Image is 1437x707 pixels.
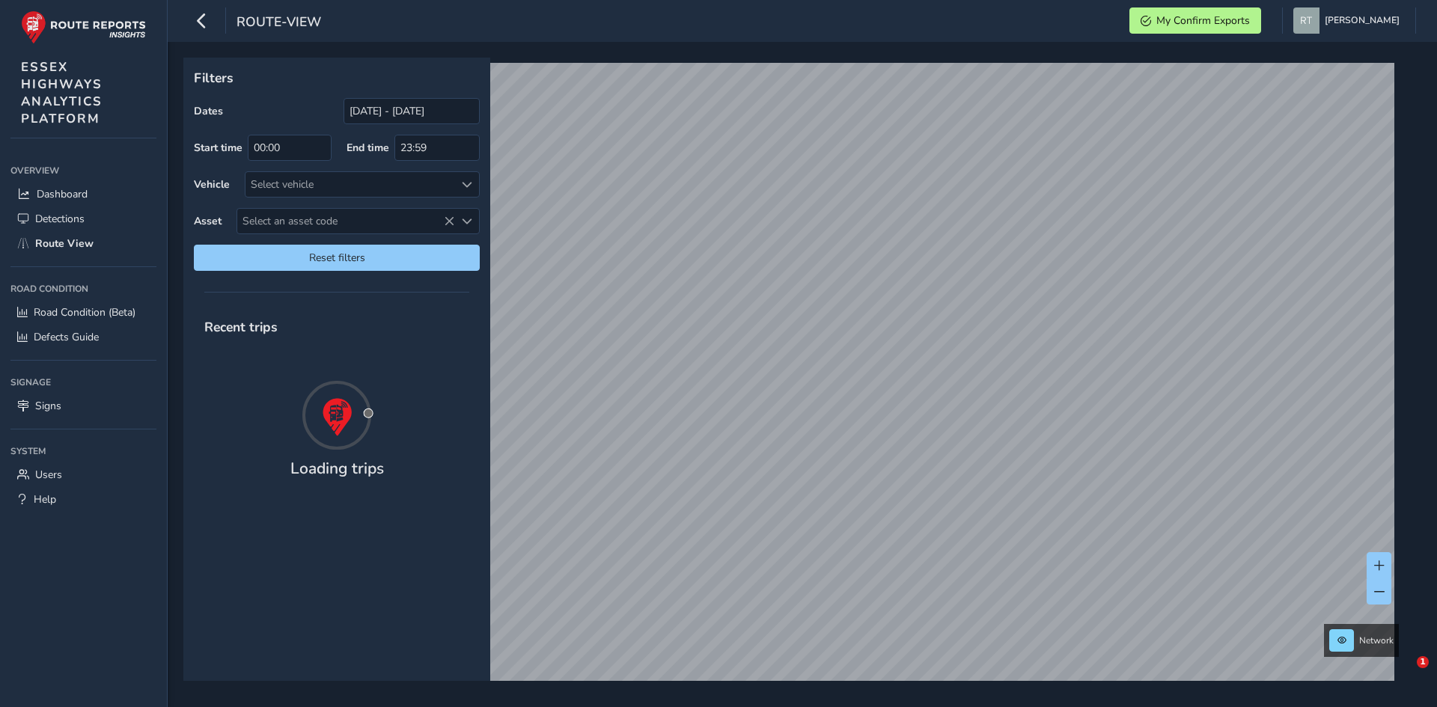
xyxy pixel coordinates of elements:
button: My Confirm Exports [1129,7,1261,34]
a: Users [10,462,156,487]
h4: Loading trips [290,459,384,478]
span: Dashboard [37,187,88,201]
label: Dates [194,104,223,118]
span: 1 [1417,656,1429,668]
a: Help [10,487,156,512]
span: Defects Guide [34,330,99,344]
span: Signs [35,399,61,413]
label: End time [347,141,389,155]
a: Dashboard [10,182,156,206]
span: Network [1359,634,1394,646]
span: Help [34,492,56,506]
div: Select vehicle [245,172,454,197]
span: Detections [35,212,85,226]
span: Road Condition (Beta) [34,305,135,319]
span: Reset filters [205,251,469,265]
div: Signage [10,371,156,394]
a: Route View [10,231,156,256]
a: Signs [10,394,156,418]
canvas: Map [189,63,1394,698]
a: Defects Guide [10,325,156,349]
span: Recent trips [194,307,288,346]
div: Select an asset code [454,209,479,233]
span: Select an asset code [237,209,454,233]
span: My Confirm Exports [1156,13,1250,28]
div: Road Condition [10,278,156,300]
span: Route View [35,236,94,251]
span: route-view [237,13,321,34]
img: rr logo [21,10,146,44]
div: System [10,440,156,462]
button: Reset filters [194,245,480,271]
iframe: Intercom live chat [1386,656,1422,692]
label: Vehicle [194,177,230,192]
button: [PERSON_NAME] [1293,7,1405,34]
span: ESSEX HIGHWAYS ANALYTICS PLATFORM [21,58,103,127]
span: Users [35,468,62,482]
label: Asset [194,214,222,228]
span: [PERSON_NAME] [1325,7,1400,34]
div: Overview [10,159,156,182]
img: diamond-layout [1293,7,1319,34]
p: Filters [194,68,480,88]
a: Road Condition (Beta) [10,300,156,325]
label: Start time [194,141,242,155]
a: Detections [10,206,156,231]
